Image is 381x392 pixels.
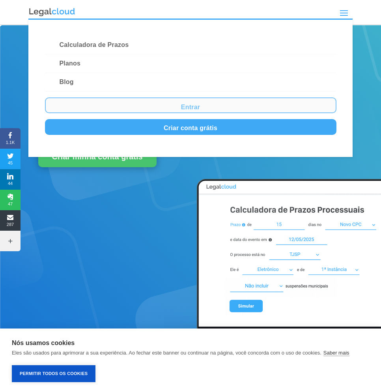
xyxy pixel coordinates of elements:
strong: Nós usamos cookies [12,340,75,346]
a: Planos [45,54,336,73]
img: Calculadora de Prazos Processuais Legalcloud [164,171,381,349]
a: Saber mais [323,350,349,356]
a: Calculadora de Prazos [45,36,336,54]
a: Blog [45,73,336,91]
a: Entrar [45,97,336,113]
a: Criar conta grátis [45,119,336,135]
img: Logo da Legalcloud [28,7,76,17]
p: Eles são usados para aprimorar a sua experiência. Ao fechar este banner ou continuar na página, v... [12,350,321,356]
button: Permitir Todos os Cookies [12,365,95,382]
